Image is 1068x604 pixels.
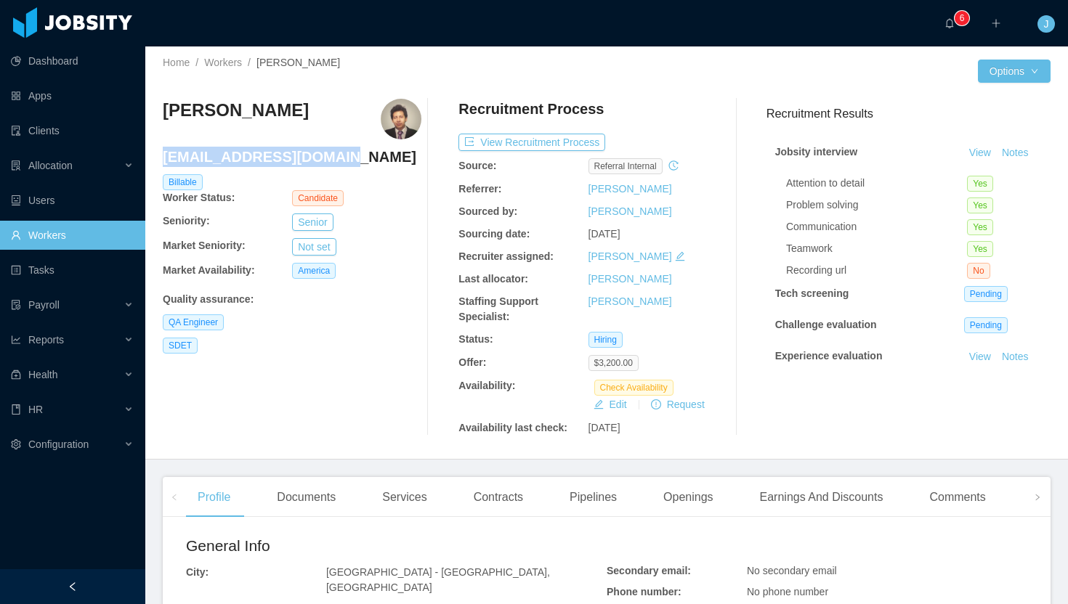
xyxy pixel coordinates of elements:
span: Yes [967,219,993,235]
i: icon: edit [675,251,685,261]
a: icon: pie-chartDashboard [11,46,134,75]
a: icon: profileTasks [11,256,134,285]
b: Seniority: [163,215,210,226]
a: Workers [204,57,242,68]
button: Notes [996,348,1035,366]
a: icon: auditClients [11,116,134,145]
span: Referral internal [588,158,663,174]
a: [PERSON_NAME] [588,183,672,195]
button: Senior [292,213,333,231]
h4: Recruitment Process [458,99,604,119]
a: View [964,147,996,158]
span: $3,200.00 [588,355,639,371]
span: Yes [967,176,993,192]
button: Optionsicon: down [978,60,1051,83]
span: Yes [967,241,993,257]
span: Yes [967,197,993,213]
i: icon: book [11,404,21,415]
div: Contracts [462,477,535,518]
div: Earnings And Discounts [748,477,895,518]
b: Secondary email: [607,565,691,576]
button: Not set [292,238,336,256]
a: icon: appstoreApps [11,81,134,110]
span: / [248,57,251,68]
span: Pending [964,286,1008,302]
div: Problem solving [786,197,967,213]
a: [PERSON_NAME] [588,205,672,217]
i: icon: line-chart [11,335,21,345]
div: Openings [652,477,725,518]
button: Notes [996,382,1035,399]
div: Documents [265,477,347,518]
i: icon: plus [991,18,1001,28]
b: Availability last check: [458,422,567,433]
strong: Experience evaluation [775,350,883,362]
b: Availability: [458,380,515,391]
strong: Jobsity interview [775,146,858,158]
span: [DATE] [588,228,620,240]
span: America [292,263,336,279]
b: Offer: [458,356,486,368]
img: 692c483f-8f28-4ad8-9e89-42aaf1d2eb7c_689a2ecc824cc-400w.png [381,99,421,139]
span: Allocation [28,160,73,171]
sup: 6 [955,11,969,25]
a: icon: userWorkers [11,221,134,250]
h3: [PERSON_NAME] [163,99,309,122]
span: No secondary email [747,565,837,576]
button: icon: exclamation-circleRequest [645,396,711,413]
i: icon: bell [944,18,955,28]
span: [DATE] [588,422,620,433]
span: Billable [163,174,203,190]
h4: [EMAIL_ADDRESS][DOMAIN_NAME] [163,147,421,167]
b: Market Availability: [163,264,255,276]
b: City: [186,566,209,578]
b: Phone number: [607,586,681,597]
a: icon: robotUsers [11,186,134,215]
span: Payroll [28,299,60,311]
span: Health [28,369,57,380]
span: Candidate [292,190,344,206]
a: [PERSON_NAME] [588,273,672,285]
b: Market Seniority: [163,240,246,251]
i: icon: history [668,160,679,171]
b: Staffing Support Specialist: [458,295,538,322]
span: No [967,263,990,279]
strong: Tech screening [775,287,849,299]
b: Worker Status: [163,192,235,203]
span: QA Engineer [163,314,224,330]
span: Pending [964,317,1008,333]
a: [PERSON_NAME] [588,250,672,262]
span: Reports [28,334,64,346]
i: icon: solution [11,160,21,171]
i: icon: medicine-box [11,370,21,380]
span: SDET [163,338,198,354]
b: Recruiter assigned: [458,250,554,262]
div: Profile [186,477,242,518]
h2: General Info [186,534,607,558]
b: Sourced by: [458,205,517,217]
span: HR [28,404,43,415]
span: Hiring [588,332,623,348]
a: [PERSON_NAME] [588,295,672,307]
strong: Challenge evaluation [775,319,877,330]
i: icon: file-protect [11,300,21,310]
b: Source: [458,160,496,171]
div: Pipelines [558,477,628,518]
a: icon: exportView Recruitment Process [458,136,605,148]
b: Referrer: [458,183,501,195]
span: J [1044,15,1049,33]
span: Configuration [28,438,89,450]
span: [PERSON_NAME] [256,57,340,68]
div: Services [371,477,438,518]
span: / [195,57,198,68]
a: View [964,351,996,362]
p: 6 [960,11,965,25]
b: Quality assurance : [163,293,254,305]
button: Notes [996,144,1035,162]
button: icon: exportView Recruitment Process [458,134,605,151]
button: icon: editEdit [588,396,633,413]
div: Attention to detail [786,176,967,191]
span: No phone number [747,586,828,597]
i: icon: right [1034,494,1041,501]
i: icon: setting [11,439,21,449]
